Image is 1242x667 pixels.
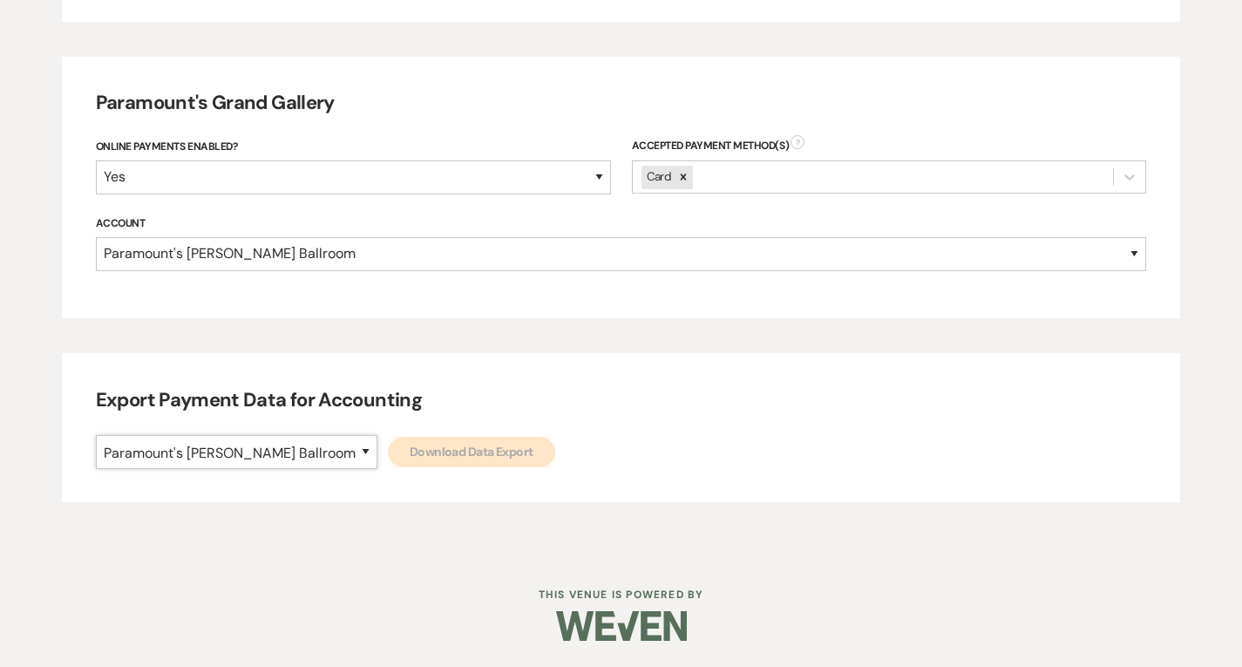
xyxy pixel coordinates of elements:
button: Download Data Export [388,437,555,467]
img: Weven Logo [556,596,687,657]
span: ? [791,135,804,149]
label: Online Payments Enabled? [96,138,611,157]
label: Account [96,214,1147,234]
h4: Export Payment Data for Accounting [96,387,1147,414]
div: Accepted Payment Method(s) [632,138,1147,153]
div: Card [641,166,674,188]
h4: Paramount's Grand Gallery [96,90,1147,117]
